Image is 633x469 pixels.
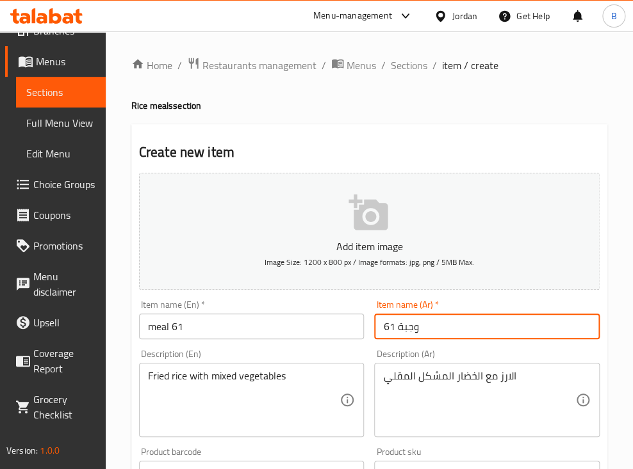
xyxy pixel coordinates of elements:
span: item / create [442,58,498,73]
li: / [322,58,326,73]
span: Restaurants management [202,58,316,73]
li: / [177,58,182,73]
span: Coverage Report [33,346,95,376]
p: Add item image [159,239,580,254]
li: / [381,58,386,73]
div: Menu-management [313,8,392,24]
a: Edit Menu [16,138,106,169]
span: B [611,9,616,23]
input: Enter name En [139,314,365,339]
span: Full Menu View [26,115,95,131]
div: Jordan [452,9,477,23]
input: Enter name Ar [374,314,600,339]
span: Coupons [33,207,95,223]
a: Coupons [5,200,106,230]
li: / [432,58,437,73]
button: Add item imageImage Size: 1200 x 800 px / Image formats: jpg, png / 5MB Max. [139,173,600,290]
span: Upsell [33,315,95,330]
span: Menus [347,58,376,73]
a: Sections [391,58,427,73]
a: Home [131,58,172,73]
span: Edit Menu [26,146,95,161]
a: Grocery Checklist [5,384,106,430]
a: Full Menu View [16,107,106,138]
span: Menus [36,54,95,69]
nav: breadcrumb [131,57,607,74]
a: Menu disclaimer [5,261,106,307]
span: Image Size: 1200 x 800 px / Image formats: jpg, png / 5MB Max. [265,255,474,269]
a: Upsell [5,307,106,338]
span: 1.0.0 [40,442,60,459]
a: Sections [16,77,106,107]
span: Branches [33,23,95,38]
a: Menus [5,46,106,77]
span: Choice Groups [33,177,95,192]
a: Choice Groups [5,169,106,200]
a: Restaurants management [187,57,316,74]
h4: Rice meals section [131,99,607,112]
h2: Create new item [139,143,600,162]
span: Grocery Checklist [33,392,95,422]
span: Promotions [33,238,95,253]
span: Menu disclaimer [33,269,95,299]
a: Menus [331,57,376,74]
span: Sections [26,84,95,100]
a: Promotions [5,230,106,261]
a: Coverage Report [5,338,106,384]
span: Version: [6,442,38,459]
